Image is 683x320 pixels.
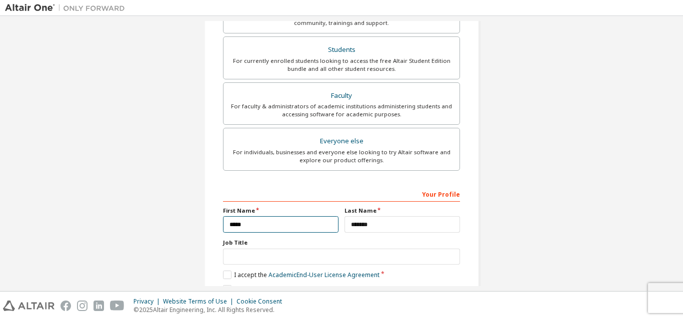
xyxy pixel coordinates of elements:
[77,301,87,311] img: instagram.svg
[229,89,453,103] div: Faculty
[223,186,460,202] div: Your Profile
[223,207,338,215] label: First Name
[163,298,236,306] div: Website Terms of Use
[133,298,163,306] div: Privacy
[268,271,379,279] a: Academic End-User License Agreement
[133,306,288,314] p: © 2025 Altair Engineering, Inc. All Rights Reserved.
[3,301,54,311] img: altair_logo.svg
[110,301,124,311] img: youtube.svg
[60,301,71,311] img: facebook.svg
[229,57,453,73] div: For currently enrolled students looking to access the free Altair Student Edition bundle and all ...
[344,207,460,215] label: Last Name
[229,134,453,148] div: Everyone else
[93,301,104,311] img: linkedin.svg
[229,102,453,118] div: For faculty & administrators of academic institutions administering students and accessing softwa...
[229,43,453,57] div: Students
[236,298,288,306] div: Cookie Consent
[229,148,453,164] div: For individuals, businesses and everyone else looking to try Altair software and explore our prod...
[5,3,130,13] img: Altair One
[223,271,379,279] label: I accept the
[223,285,378,294] label: I would like to receive marketing emails from Altair
[223,239,460,247] label: Job Title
